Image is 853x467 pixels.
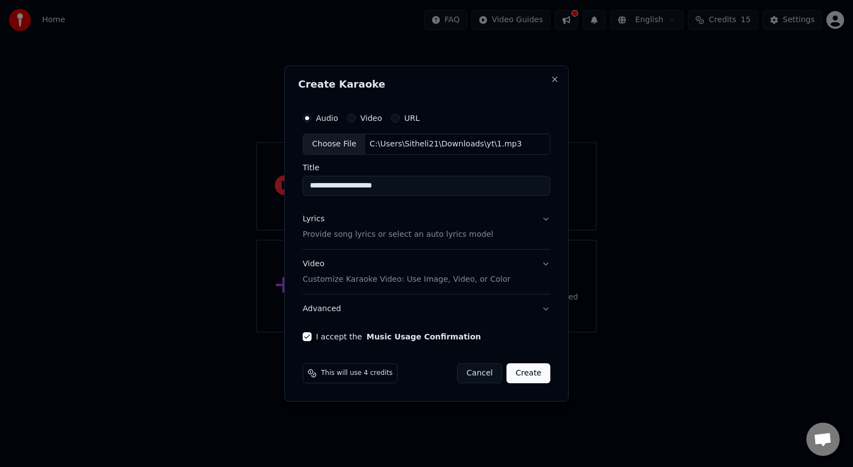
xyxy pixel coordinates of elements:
p: Provide song lyrics or select an auto lyrics model [303,229,493,240]
button: VideoCustomize Karaoke Video: Use Image, Video, or Color [303,250,550,294]
label: Audio [316,114,338,122]
button: Advanced [303,295,550,323]
button: I accept the [367,333,481,341]
button: LyricsProvide song lyrics or select an auto lyrics model [303,205,550,249]
label: Title [303,164,550,171]
h2: Create Karaoke [298,79,555,89]
label: I accept the [316,333,481,341]
div: Video [303,258,510,285]
div: Lyrics [303,214,324,225]
label: Video [360,114,382,122]
p: Customize Karaoke Video: Use Image, Video, or Color [303,274,510,285]
span: This will use 4 credits [321,369,393,378]
div: Choose File [303,134,365,154]
label: URL [404,114,420,122]
button: Cancel [457,363,502,383]
div: C:\Users\Sitheli21\Downloads\yt\1.mp3 [365,139,526,150]
button: Create [506,363,550,383]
